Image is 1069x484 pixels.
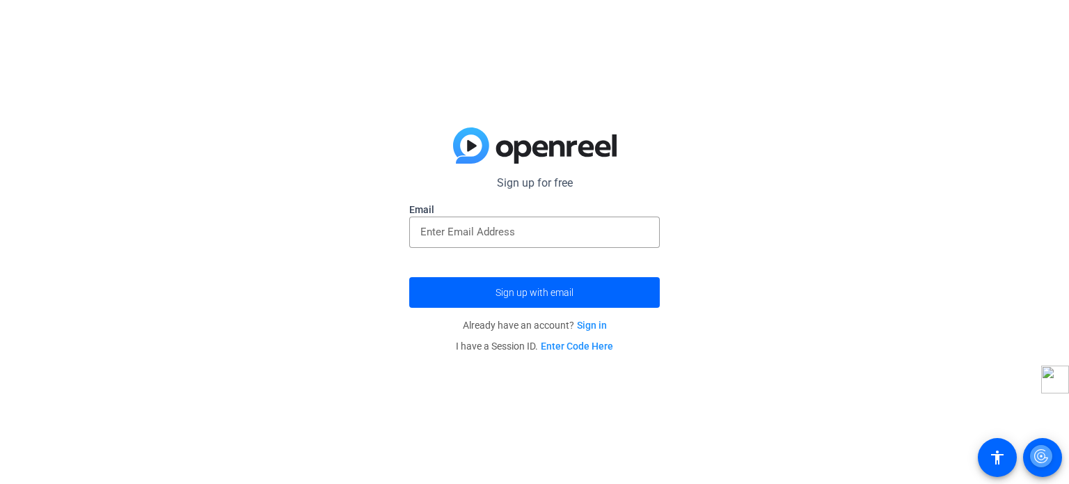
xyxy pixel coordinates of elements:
span: Already have an account? [463,320,607,331]
p: Sign up for free [409,175,660,192]
label: Email [409,203,660,217]
a: Sign in [577,320,607,331]
input: Enter Email Address [420,224,649,240]
img: blue-gradient.svg [453,127,617,164]
img: side-widget.svg [1041,366,1069,393]
a: Enter Code Here [541,341,613,352]
button: Sign up with email [409,277,660,308]
mat-icon: accessibility [989,449,1006,466]
span: I have a Session ID. [456,341,613,352]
